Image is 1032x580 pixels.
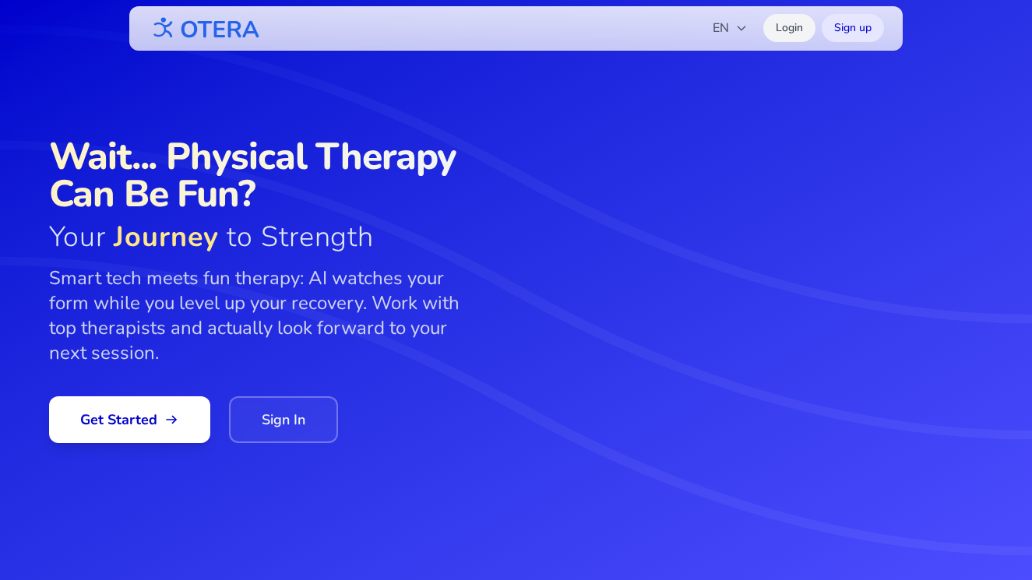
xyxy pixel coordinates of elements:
span: EN [713,19,748,37]
a: Login [763,14,815,42]
a: Get Started [49,396,210,443]
img: OTERA logo [148,11,260,46]
button: EN [703,12,757,44]
p: Smart tech meets fun therapy: AI watches your form while you level up your recovery. Work with to... [49,265,485,365]
a: Sign In [229,396,338,443]
span: Your to Strength [49,222,485,253]
span: Journey [114,218,219,256]
span: Get Started [80,409,179,431]
span: Wait... Physical Therapy Can Be Fun? [49,138,485,213]
a: Sign up [822,14,884,42]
